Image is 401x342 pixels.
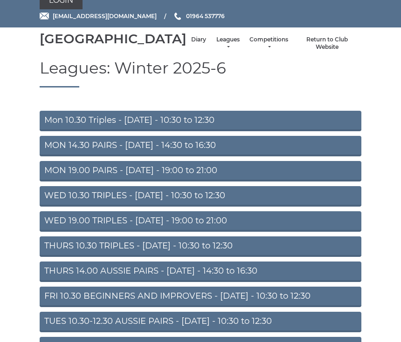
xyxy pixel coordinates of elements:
[191,36,206,44] a: Diary
[40,262,361,282] a: THURS 14.00 AUSSIE PAIRS - [DATE] - 14:30 to 16:30
[40,136,361,157] a: MON 14.30 PAIRS - [DATE] - 14:30 to 16:30
[186,13,225,20] span: 01964 537776
[40,12,157,21] a: Email [EMAIL_ADDRESS][DOMAIN_NAME]
[173,12,225,21] a: Phone us 01964 537776
[40,32,187,47] div: [GEOGRAPHIC_DATA]
[40,60,361,88] h1: Leagues: Winter 2025-6
[40,212,361,232] a: WED 19.00 TRIPLES - [DATE] - 19:00 to 21:00
[40,287,361,308] a: FRI 10.30 BEGINNERS AND IMPROVERS - [DATE] - 10:30 to 12:30
[53,13,157,20] span: [EMAIL_ADDRESS][DOMAIN_NAME]
[174,13,181,20] img: Phone us
[249,36,288,52] a: Competitions
[40,111,361,132] a: Mon 10.30 Triples - [DATE] - 10:30 to 12:30
[215,36,240,52] a: Leagues
[40,13,49,20] img: Email
[40,237,361,257] a: THURS 10.30 TRIPLES - [DATE] - 10:30 to 12:30
[40,161,361,182] a: MON 19.00 PAIRS - [DATE] - 19:00 to 21:00
[40,187,361,207] a: WED 10.30 TRIPLES - [DATE] - 10:30 to 12:30
[297,36,357,52] a: Return to Club Website
[40,312,361,333] a: TUES 10.30-12.30 AUSSIE PAIRS - [DATE] - 10:30 to 12:30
